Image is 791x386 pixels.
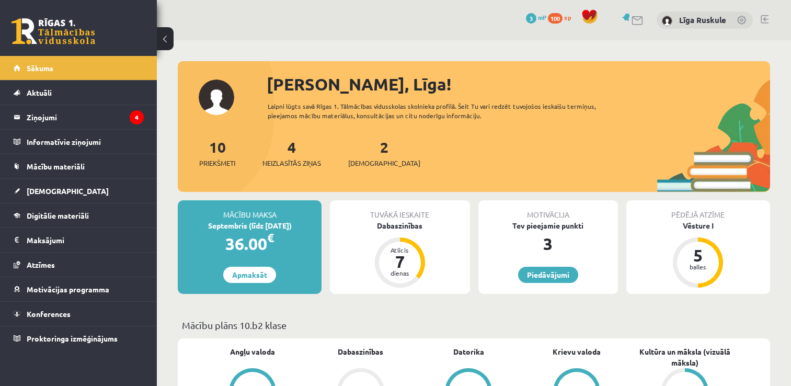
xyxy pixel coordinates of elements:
a: Ziņojumi4 [14,105,144,129]
legend: Ziņojumi [27,105,144,129]
a: Apmaksāt [223,267,276,283]
div: [PERSON_NAME], Līga! [267,72,770,97]
a: Aktuāli [14,81,144,105]
a: Līga Ruskule [679,15,726,25]
span: xp [564,13,571,21]
span: 100 [548,13,563,24]
a: Digitālie materiāli [14,203,144,228]
span: Priekšmeti [199,158,235,168]
a: Proktoringa izmēģinājums [14,326,144,350]
div: Atlicis [384,247,416,253]
a: Atzīmes [14,253,144,277]
div: Vēsture I [626,220,770,231]
a: [DEMOGRAPHIC_DATA] [14,179,144,203]
div: 7 [384,253,416,270]
img: Līga Ruskule [662,16,672,26]
span: Neizlasītās ziņas [262,158,321,168]
div: Dabaszinības [330,220,469,231]
a: Dabaszinības [338,346,383,357]
a: Dabaszinības Atlicis 7 dienas [330,220,469,289]
a: Krievu valoda [553,346,601,357]
p: Mācību plāns 10.b2 klase [182,318,766,332]
a: Vēsture I 5 balles [626,220,770,289]
a: Maksājumi [14,228,144,252]
div: Septembris (līdz [DATE]) [178,220,322,231]
span: [DEMOGRAPHIC_DATA] [27,186,109,196]
span: Aktuāli [27,88,52,97]
span: [DEMOGRAPHIC_DATA] [348,158,420,168]
span: € [267,230,274,245]
span: Motivācijas programma [27,285,109,294]
span: Mācību materiāli [27,162,85,171]
div: 36.00 [178,231,322,256]
legend: Informatīvie ziņojumi [27,130,144,154]
div: Motivācija [478,200,618,220]
span: mP [538,13,546,21]
a: Datorika [453,346,484,357]
span: Proktoringa izmēģinājums [27,334,118,343]
span: Atzīmes [27,260,55,269]
span: Konferences [27,309,71,319]
a: 100 xp [548,13,576,21]
a: Piedāvājumi [518,267,578,283]
div: 3 [478,231,618,256]
div: Tuvākā ieskaite [330,200,469,220]
a: Sākums [14,56,144,80]
i: 4 [130,110,144,124]
div: Mācību maksa [178,200,322,220]
span: Digitālie materiāli [27,211,89,220]
legend: Maksājumi [27,228,144,252]
div: Pēdējā atzīme [626,200,770,220]
a: Informatīvie ziņojumi [14,130,144,154]
a: 3 mP [526,13,546,21]
div: 5 [682,247,714,264]
div: dienas [384,270,416,276]
a: Angļu valoda [230,346,275,357]
span: 3 [526,13,536,24]
a: Konferences [14,302,144,326]
div: balles [682,264,714,270]
a: Mācību materiāli [14,154,144,178]
a: 10Priekšmeti [199,138,235,168]
a: Kultūra un māksla (vizuālā māksla) [630,346,739,368]
a: 2[DEMOGRAPHIC_DATA] [348,138,420,168]
div: Tev pieejamie punkti [478,220,618,231]
a: 4Neizlasītās ziņas [262,138,321,168]
a: Rīgas 1. Tālmācības vidusskola [12,18,95,44]
span: Sākums [27,63,53,73]
a: Motivācijas programma [14,277,144,301]
div: Laipni lūgts savā Rīgas 1. Tālmācības vidusskolas skolnieka profilā. Šeit Tu vari redzēt tuvojošo... [268,101,623,120]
